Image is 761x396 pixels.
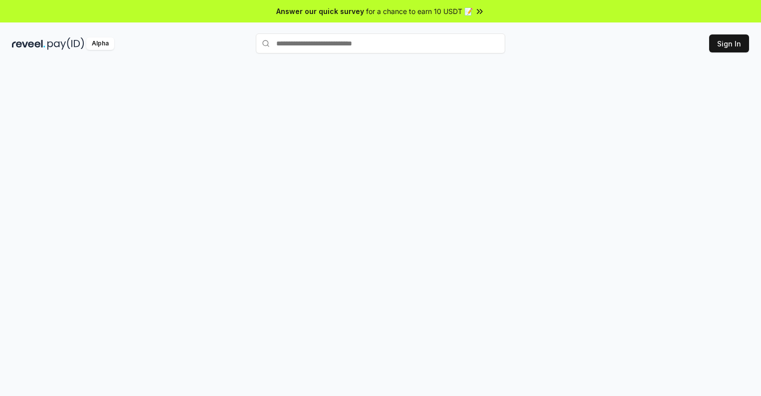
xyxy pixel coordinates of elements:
[47,37,84,50] img: pay_id
[709,34,749,52] button: Sign In
[12,37,45,50] img: reveel_dark
[366,6,473,16] span: for a chance to earn 10 USDT 📝
[276,6,364,16] span: Answer our quick survey
[86,37,114,50] div: Alpha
